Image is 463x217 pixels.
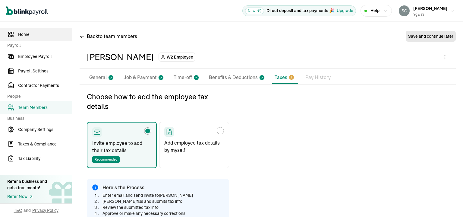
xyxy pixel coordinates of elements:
[396,3,457,18] button: [PERSON_NAME]YgEia3
[413,12,447,17] div: YgEia3
[245,8,264,14] span: New
[337,8,353,14] button: Upgrade
[413,6,447,11] span: [PERSON_NAME]
[6,2,48,20] nav: Global
[266,8,334,14] p: Direct deposit and tax payments 🎉
[363,152,463,217] iframe: Chat Widget
[370,8,380,14] span: Help
[361,5,392,17] button: Help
